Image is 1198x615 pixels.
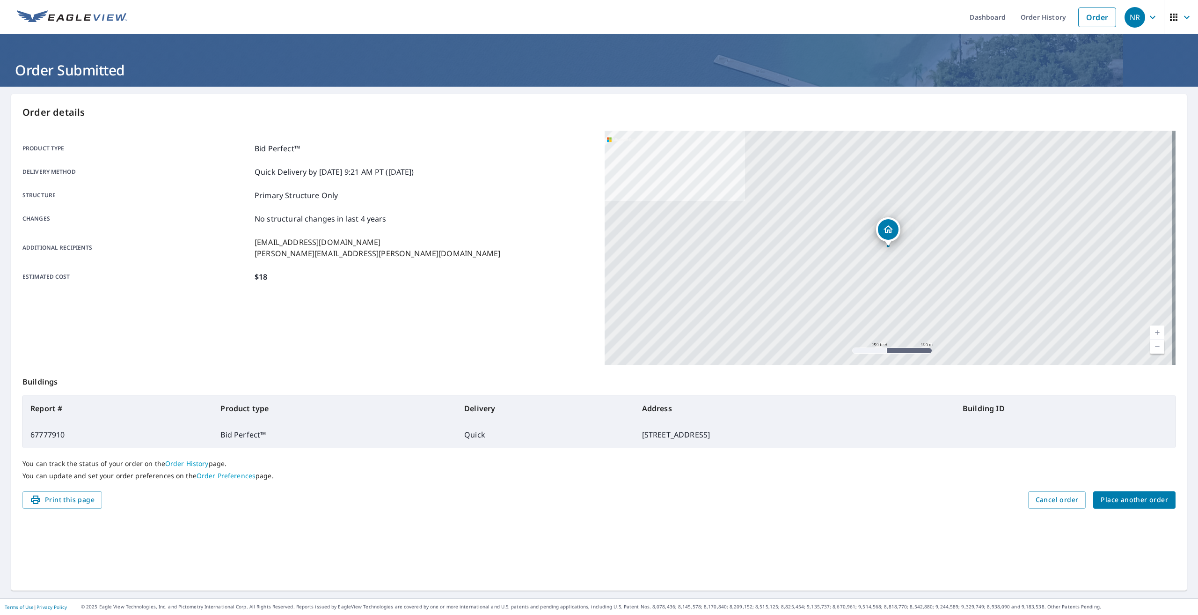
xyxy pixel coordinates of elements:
[37,604,67,610] a: Privacy Policy
[22,237,251,259] p: Additional recipients
[1150,326,1164,340] a: Current Level 17, Zoom In
[1093,491,1176,509] button: Place another order
[22,213,251,224] p: Changes
[22,459,1176,468] p: You can track the status of your order on the page.
[165,459,209,468] a: Order History
[457,395,634,422] th: Delivery
[22,271,251,282] p: Estimated cost
[255,190,338,201] p: Primary Structure Only
[1078,7,1116,27] a: Order
[22,143,251,154] p: Product type
[22,491,102,509] button: Print this page
[955,395,1175,422] th: Building ID
[457,422,634,448] td: Quick
[213,395,457,422] th: Product type
[23,422,213,448] td: 67777910
[1036,494,1079,506] span: Cancel order
[255,143,300,154] p: Bid Perfect™
[5,604,67,610] p: |
[876,217,900,246] div: Dropped pin, building 1, Residential property, 719 Dunhill Dr Orlando, FL 32825
[635,422,955,448] td: [STREET_ADDRESS]
[1150,340,1164,354] a: Current Level 17, Zoom Out
[255,166,414,178] p: Quick Delivery by [DATE] 9:21 AM PT ([DATE])
[30,494,95,506] span: Print this page
[22,190,251,201] p: Structure
[1101,494,1168,506] span: Place another order
[1125,7,1145,28] div: NR
[5,604,34,610] a: Terms of Use
[255,271,267,282] p: $18
[635,395,955,422] th: Address
[22,166,251,178] p: Delivery method
[197,471,256,480] a: Order Preferences
[22,105,1176,119] p: Order details
[17,10,127,24] img: EV Logo
[255,237,500,248] p: [EMAIL_ADDRESS][DOMAIN_NAME]
[213,422,457,448] td: Bid Perfect™
[22,365,1176,395] p: Buildings
[255,213,387,224] p: No structural changes in last 4 years
[255,248,500,259] p: [PERSON_NAME][EMAIL_ADDRESS][PERSON_NAME][DOMAIN_NAME]
[22,472,1176,480] p: You can update and set your order preferences on the page.
[23,395,213,422] th: Report #
[1028,491,1086,509] button: Cancel order
[81,603,1193,610] p: © 2025 Eagle View Technologies, Inc. and Pictometry International Corp. All Rights Reserved. Repo...
[11,60,1187,80] h1: Order Submitted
